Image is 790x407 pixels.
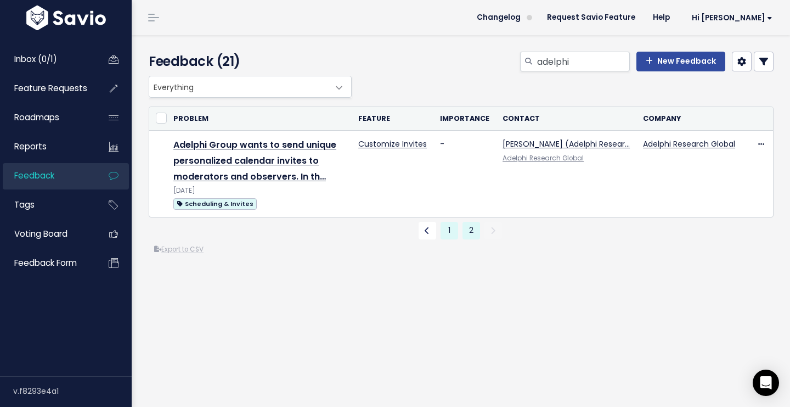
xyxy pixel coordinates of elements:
div: v.f8293e4a1 [13,377,132,405]
a: Inbox (0/1) [3,47,91,72]
span: Feedback form [14,257,77,269]
span: Roadmaps [14,111,59,123]
input: Search feedback... [536,52,630,71]
span: Scheduling & Invites [173,198,257,210]
span: Changelog [477,14,521,21]
a: Help [644,9,679,26]
a: Adelphi Group wants to send unique personalized calendar invites to moderators and observers. In th… [173,138,336,183]
span: Voting Board [14,228,67,239]
a: 1 [441,222,458,239]
span: Reports [14,141,47,152]
a: Tags [3,192,91,218]
span: Inbox (0/1) [14,53,57,65]
span: Everything [149,76,352,98]
th: Importance [433,107,496,131]
div: Open Intercom Messenger [753,370,779,396]
a: New Feedback [636,52,725,71]
span: Everything [149,76,329,97]
span: Feature Requests [14,82,87,94]
th: Company [636,107,742,131]
a: Feature Requests [3,76,91,101]
td: - [433,131,496,218]
img: logo-white.9d6f32f41409.svg [24,5,109,30]
span: Feedback [14,170,54,181]
a: Hi [PERSON_NAME] [679,9,781,26]
span: Tags [14,199,35,210]
a: Roadmaps [3,105,91,130]
th: Problem [167,107,352,131]
th: Feature [352,107,433,131]
a: Scheduling & Invites [173,197,257,210]
a: Adelphi Research Global [643,138,735,149]
a: Feedback [3,163,91,188]
th: Contact [496,107,636,131]
a: Export to CSV [154,245,204,254]
div: [DATE] [173,185,345,197]
a: Adelphi Research Global [503,154,584,163]
a: Request Savio Feature [538,9,644,26]
span: 2 [462,222,480,239]
h4: Feedback (21) [149,52,346,71]
a: Reports [3,134,91,159]
a: Customize Invites [358,138,427,149]
span: Hi [PERSON_NAME] [692,14,772,22]
a: Voting Board [3,221,91,247]
a: [PERSON_NAME] (Adelphi Resear… [503,138,630,149]
a: Feedback form [3,250,91,276]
